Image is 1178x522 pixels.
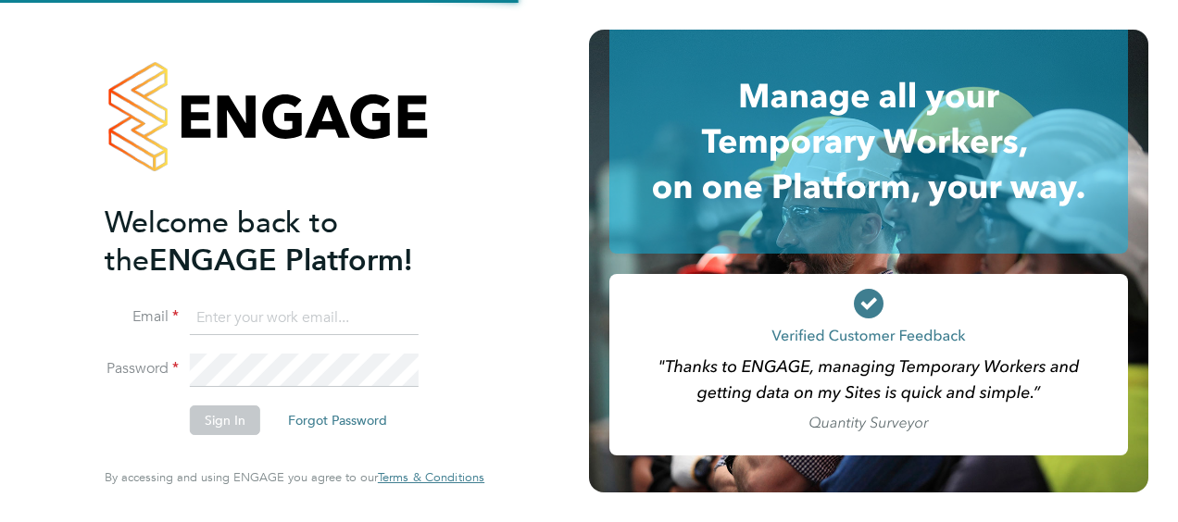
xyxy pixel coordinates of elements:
button: Forgot Password [273,405,402,435]
label: Email [105,307,179,327]
a: Terms & Conditions [378,470,484,485]
button: Sign In [190,405,260,435]
span: Welcome back to the [105,205,338,279]
input: Enter your work email... [190,302,419,335]
h2: ENGAGE Platform! [105,204,466,280]
label: Password [105,359,179,379]
span: By accessing and using ENGAGE you agree to our [105,469,484,485]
